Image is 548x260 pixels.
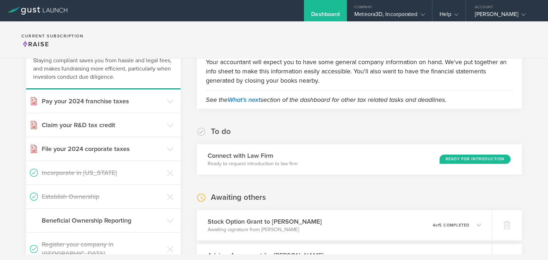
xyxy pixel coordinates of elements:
h3: Establish Ownership [42,192,163,201]
div: Meteora3D, Incorporated [354,11,425,21]
h3: Beneficial Ownership Reporting [42,216,163,225]
div: Staying compliant saves you from hassle and legal fees, and makes fundraising more efficient, par... [26,50,181,89]
h3: Stock Option Grant to [PERSON_NAME] [208,217,322,226]
h3: Advisor Agreement for [PERSON_NAME] [208,251,324,260]
h3: Pay your 2024 franchise taxes [42,97,163,106]
div: Dashboard [311,11,340,21]
h3: Claim your R&D tax credit [42,120,163,130]
p: Awaiting signature from [PERSON_NAME] [208,226,322,233]
p: Ready to request introduction to law firm [208,160,298,167]
em: See the section of the dashboard for other tax related tasks and deadlines. [206,96,446,104]
div: [PERSON_NAME] [475,11,536,21]
p: Your accountant will expect you to have some general company information on hand. We've put toget... [206,57,513,85]
a: What's next [228,96,260,104]
h2: Current Subscription [21,34,83,38]
div: Help [440,11,458,21]
p: 4 5 completed [433,223,470,227]
h3: Connect with Law Firm [208,151,298,160]
div: Ready for Introduction [440,155,511,164]
h2: To do [211,126,231,137]
h3: Incorporate in [US_STATE] [42,168,163,177]
em: of [435,223,439,228]
h2: Awaiting others [211,192,266,203]
h3: Register your company in [GEOGRAPHIC_DATA] [42,240,163,258]
div: Connect with Law FirmReady to request introduction to law firmReady for Introduction [197,144,522,175]
span: Raise [21,40,49,48]
h3: File your 2024 corporate taxes [42,144,163,154]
